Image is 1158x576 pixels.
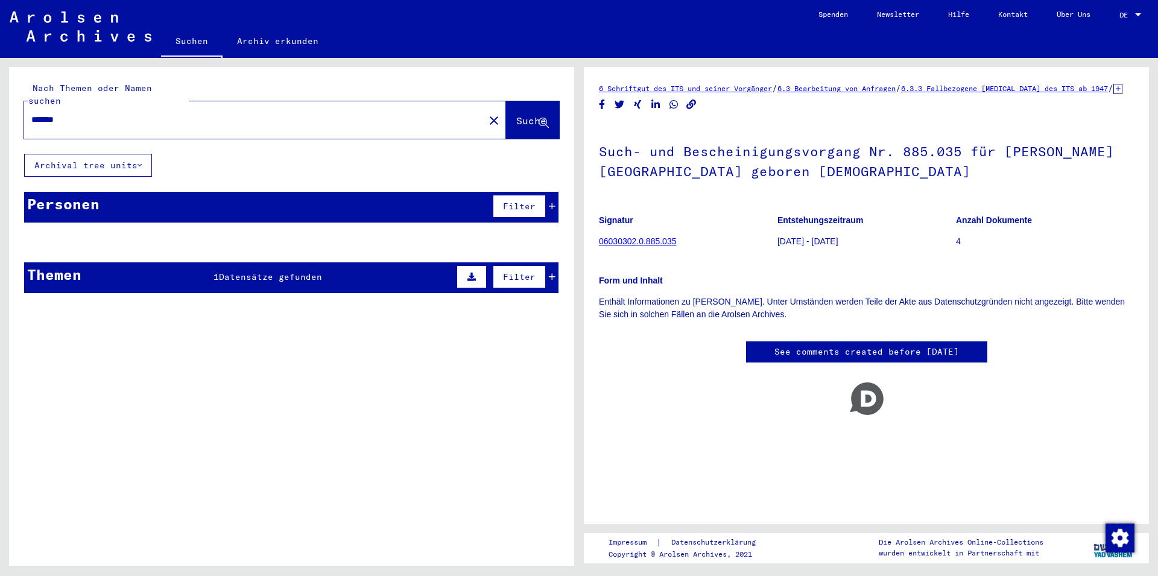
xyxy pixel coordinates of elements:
span: 1 [214,271,219,282]
a: 06030302.0.885.035 [599,236,676,246]
span: / [772,83,777,93]
img: yv_logo.png [1091,533,1136,563]
div: | [609,536,770,549]
button: Archival tree units [24,154,152,177]
p: Copyright © Arolsen Archives, 2021 [609,549,770,560]
p: Enthält Informationen zu [PERSON_NAME]. Unter Umständen werden Teile der Akte aus Datenschutzgrün... [599,296,1134,321]
b: Entstehungszeitraum [777,215,863,225]
button: Share on Twitter [613,97,626,112]
button: Share on LinkedIn [650,97,662,112]
span: DE [1119,11,1133,19]
a: 6 Schriftgut des ITS und seiner Vorgänger [599,84,772,93]
a: 6.3.3 Fallbezogene [MEDICAL_DATA] des ITS ab 1947 [901,84,1108,93]
div: Personen [27,193,100,215]
p: wurden entwickelt in Partnerschaft mit [879,548,1043,559]
a: Archiv erkunden [223,27,333,55]
h1: Such- und Bescheinigungsvorgang Nr. 885.035 für [PERSON_NAME][GEOGRAPHIC_DATA] geboren [DEMOGRAPH... [599,124,1134,197]
span: Suche [516,115,546,127]
button: Filter [493,265,546,288]
button: Clear [482,108,506,132]
span: / [896,83,901,93]
p: [DATE] - [DATE] [777,235,955,248]
span: Filter [503,201,536,212]
button: Suche [506,101,559,139]
span: / [1108,83,1113,93]
a: Impressum [609,536,656,549]
p: Die Arolsen Archives Online-Collections [879,537,1043,548]
div: Themen [27,264,81,285]
a: 6.3 Bearbeitung von Anfragen [777,84,896,93]
img: Arolsen_neg.svg [10,11,151,42]
p: 4 [956,235,1134,248]
span: Datensätze gefunden [219,271,322,282]
b: Form und Inhalt [599,276,663,285]
button: Filter [493,195,546,218]
mat-label: Nach Themen oder Namen suchen [28,83,152,106]
span: Filter [503,271,536,282]
button: Copy link [685,97,698,112]
a: See comments created before [DATE] [774,346,959,358]
button: Share on WhatsApp [668,97,680,112]
b: Signatur [599,215,633,225]
button: Share on Xing [631,97,644,112]
button: Share on Facebook [596,97,609,112]
mat-icon: close [487,113,501,128]
a: Suchen [161,27,223,58]
img: Zustimmung ändern [1106,524,1134,552]
b: Anzahl Dokumente [956,215,1032,225]
a: Datenschutzerklärung [662,536,770,549]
